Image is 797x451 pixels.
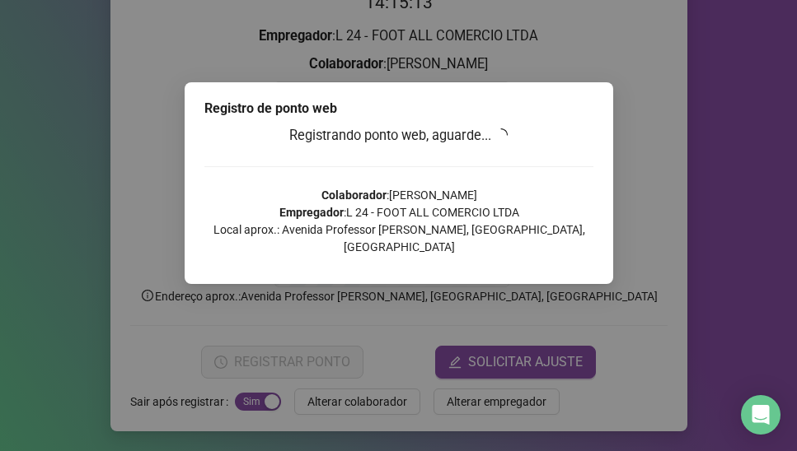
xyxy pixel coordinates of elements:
[279,206,343,219] strong: Empregador
[321,188,386,202] strong: Colaborador
[495,128,508,142] span: loading
[204,99,593,119] div: Registro de ponto web
[204,125,593,146] h3: Registrando ponto web, aguarde...
[741,395,781,435] div: Open Intercom Messenger
[204,187,593,256] p: : [PERSON_NAME] : L 24 - FOOT ALL COMERCIO LTDA Local aprox.: Avenida Professor [PERSON_NAME], [G...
